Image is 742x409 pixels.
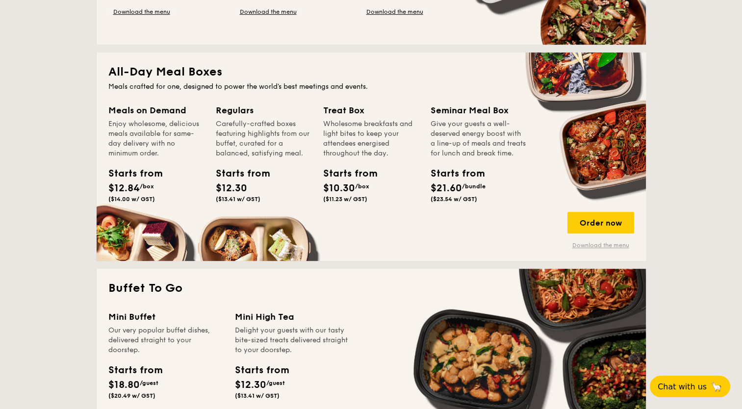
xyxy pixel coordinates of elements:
[108,310,223,324] div: Mini Buffet
[235,379,266,391] span: $12.30
[567,212,634,233] div: Order now
[216,166,260,181] div: Starts from
[323,182,355,194] span: $10.30
[216,182,247,194] span: $12.30
[361,8,428,16] a: Download the menu
[658,382,707,391] span: Chat with us
[108,363,162,378] div: Starts from
[711,381,722,392] span: 🦙
[235,8,302,16] a: Download the menu
[355,183,369,190] span: /box
[108,379,140,391] span: $18.80
[323,196,367,203] span: ($11.23 w/ GST)
[323,103,419,117] div: Treat Box
[431,166,475,181] div: Starts from
[108,82,634,92] div: Meals crafted for one, designed to power the world's best meetings and events.
[140,183,154,190] span: /box
[235,392,280,399] span: ($13.41 w/ GST)
[108,196,155,203] span: ($14.00 w/ GST)
[431,103,526,117] div: Seminar Meal Box
[235,326,350,355] div: Delight your guests with our tasty bite-sized treats delivered straight to your doorstep.
[108,392,155,399] span: ($20.49 w/ GST)
[650,376,730,397] button: Chat with us🦙
[108,182,140,194] span: $12.84
[567,241,634,249] a: Download the menu
[108,8,175,16] a: Download the menu
[323,166,367,181] div: Starts from
[235,310,350,324] div: Mini High Tea
[431,182,462,194] span: $21.60
[140,380,158,386] span: /guest
[108,326,223,355] div: Our very popular buffet dishes, delivered straight to your doorstep.
[108,281,634,296] h2: Buffet To Go
[108,166,153,181] div: Starts from
[216,103,311,117] div: Regulars
[462,183,486,190] span: /bundle
[431,196,477,203] span: ($23.54 w/ GST)
[235,363,288,378] div: Starts from
[266,380,285,386] span: /guest
[323,119,419,158] div: Wholesome breakfasts and light bites to keep your attendees energised throughout the day.
[108,119,204,158] div: Enjoy wholesome, delicious meals available for same-day delivery with no minimum order.
[108,64,634,80] h2: All-Day Meal Boxes
[108,103,204,117] div: Meals on Demand
[216,119,311,158] div: Carefully-crafted boxes featuring highlights from our buffet, curated for a balanced, satisfying ...
[216,196,260,203] span: ($13.41 w/ GST)
[431,119,526,158] div: Give your guests a well-deserved energy boost with a line-up of meals and treats for lunch and br...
